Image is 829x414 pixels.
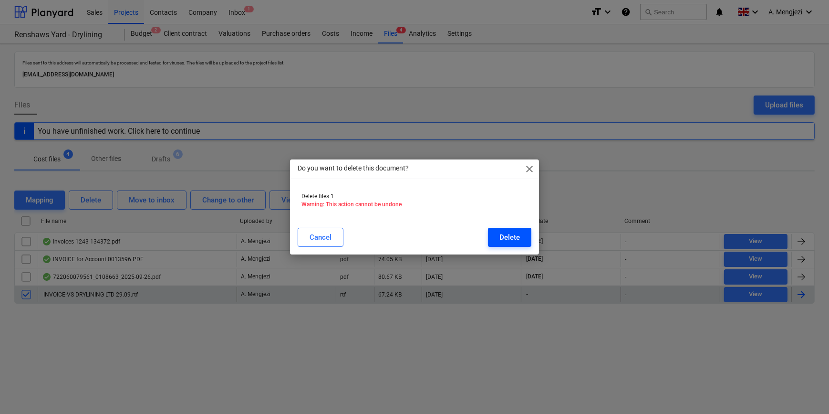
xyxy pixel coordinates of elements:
button: Delete [488,228,531,247]
div: Cancel [310,231,332,244]
iframe: Chat Widget [781,368,829,414]
span: close [524,163,535,175]
p: Delete files 1 [301,192,527,201]
button: Cancel [298,228,343,247]
div: Delete [499,231,520,244]
p: Do you want to delete this document? [298,163,409,173]
p: Warning: This action cannot be undone [301,201,527,209]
